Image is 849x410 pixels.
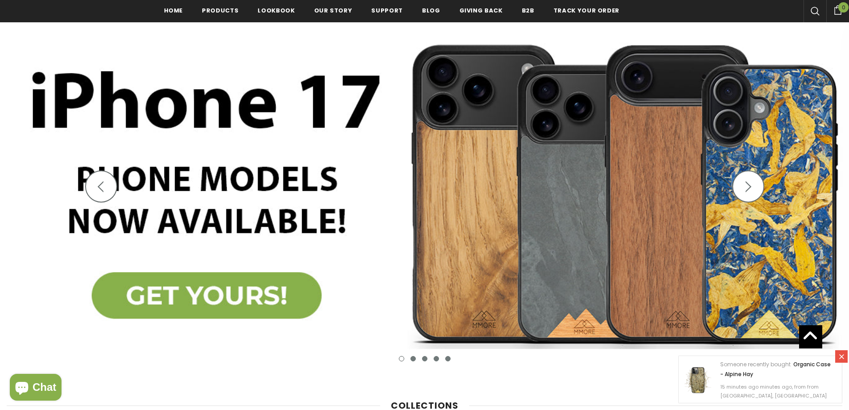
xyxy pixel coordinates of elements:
a: 0 [826,4,849,15]
span: Products [202,6,238,15]
span: Giving back [459,6,503,15]
span: Blog [422,6,440,15]
span: Lookbook [258,6,295,15]
span: Our Story [314,6,353,15]
span: 0 [838,2,849,12]
button: 4 [434,356,439,361]
button: 3 [422,356,427,361]
span: Track your order [554,6,619,15]
button: 2 [410,356,416,361]
button: 5 [445,356,451,361]
inbox-online-store-chat: Shopify online store chat [7,374,64,403]
span: B2B [522,6,534,15]
span: Home [164,6,183,15]
span: 15 minutes ago minutes ago, from from [GEOGRAPHIC_DATA], [GEOGRAPHIC_DATA] [720,383,827,399]
button: 1 [399,356,404,361]
span: support [371,6,403,15]
span: Someone recently bought [720,360,791,368]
